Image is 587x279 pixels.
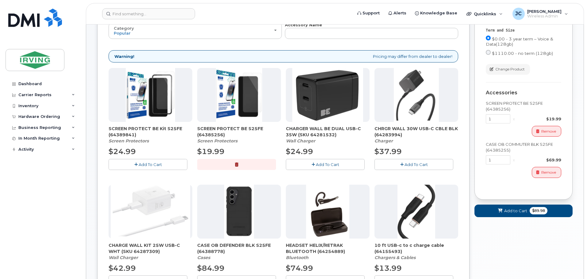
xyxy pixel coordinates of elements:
[286,126,370,144] div: CHARGER WALL BE DUAL USB-C 35W (SKU 64281532)
[532,126,561,137] button: Remove
[486,36,491,40] input: $0.00 - 3 year term – Voice & Data(128gb)
[486,36,553,47] span: $0.00 - 3 year term – Voice & Data(128gb)
[197,255,210,260] em: Cases
[109,159,187,170] button: Add To Cart
[530,207,547,214] span: $89.98
[474,11,496,16] span: Quicklinks
[197,147,224,156] span: $19.99
[374,147,402,156] span: $37.99
[515,10,522,17] span: JC
[532,167,561,178] button: Remove
[286,255,309,260] em: Bluetooth
[517,116,561,122] div: $19.99
[541,129,556,134] span: Remove
[197,138,237,144] em: Screen Protectors
[517,157,561,163] div: $69.99
[224,185,254,239] img: image-20250924-184623.png
[508,8,572,20] div: John Cameron
[109,50,458,63] div: Pricing may differ from dealer to dealer!
[374,264,402,273] span: $13.99
[285,22,322,27] strong: Accessory Name
[374,138,393,144] em: Charger
[109,147,136,156] span: $24.99
[114,31,131,36] span: Popular
[527,14,562,19] span: Wireless Admin
[486,100,561,112] div: SCREEN PROTECT BE S25FE (64385256)
[114,26,134,31] span: Category
[486,28,561,33] div: Term and Size
[111,185,190,239] img: CHARGE_WALL_KIT_25W_USB-C_WHT.png
[374,159,453,170] button: Add To Cart
[363,10,380,16] span: Support
[510,157,517,163] div: x
[504,208,527,214] span: Add to Cart
[109,126,192,138] span: SCREEN PROTECT BE Kit S25FE (64389841)
[286,126,370,138] span: CHARGER WALL BE DUAL USB-C 35W (SKU 64281532)
[486,141,561,153] div: CASE OB COMMUTER BLK S25FE (64385255)
[486,90,561,96] div: Accessories
[393,10,406,16] span: Alerts
[384,7,411,19] a: Alerts
[394,68,439,122] img: chrgr_wall_30w_-_blk.png
[374,242,458,254] span: 10 ft USB-c to c charge cable (64155493)
[405,162,428,167] span: Add To Cart
[306,185,350,239] img: download.png
[316,162,339,167] span: Add To Cart
[139,162,162,167] span: Add To Cart
[492,51,553,56] span: $1110.00 - no term (128gb)
[374,242,458,261] div: 10 ft USB-c to c charge cable (64155493)
[197,264,224,273] span: $84.99
[411,7,462,19] a: Knowledge Base
[486,64,530,75] button: Change Product
[474,205,573,217] button: Add to Cart $89.98
[109,255,138,260] em: Wall Charger
[109,242,192,261] div: CHARGE WALL KIT 25W USB-C WHT (SKU 64287309)
[462,8,507,20] div: Quicklinks
[216,68,262,122] img: image-20251003-111038.png
[197,242,281,254] span: CASE OB DEFENDER BLK S25FE (64388778)
[495,66,525,72] span: Change Product
[527,9,562,14] span: [PERSON_NAME]
[374,126,458,138] span: CHRGR WALL 30W USB-C CBLE BLK (64283994)
[286,138,315,144] em: Wall Charger
[374,126,458,144] div: CHRGR WALL 30W USB-C CBLE BLK (64283994)
[286,264,313,273] span: $74.99
[541,170,556,175] span: Remove
[286,159,365,170] button: Add To Cart
[102,8,195,19] input: Find something...
[286,242,370,254] span: HEADSET HELIX/RETRAK BLUETOOTH (64254889)
[420,10,457,16] span: Knowledge Base
[197,126,281,144] div: SCREEN PROTECT BE S25FE (64385256)
[286,147,313,156] span: $24.99
[109,264,136,273] span: $42.99
[510,116,517,122] div: x
[292,68,363,122] img: CHARGER_WALL_BE_DUAL_USB-C_35W.png
[114,54,134,59] strong: Warning!
[109,138,149,144] em: Screen Protectors
[126,68,175,122] img: image-20251003-110745.png
[397,185,435,239] img: ACCUS210715h8yE8.jpg
[374,255,416,260] em: Chargers & Cables
[197,126,281,138] span: SCREEN PROTECT BE S25FE (64385256)
[109,23,282,39] button: Category Popular
[197,242,281,261] div: CASE OB DEFENDER BLK S25FE (64388778)
[109,126,192,144] div: SCREEN PROTECT BE Kit S25FE (64389841)
[353,7,384,19] a: Support
[109,242,192,254] span: CHARGE WALL KIT 25W USB-C WHT (SKU 64287309)
[286,242,370,261] div: HEADSET HELIX/RETRAK BLUETOOTH (64254889)
[486,50,491,55] input: $1110.00 - no term (128gb)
